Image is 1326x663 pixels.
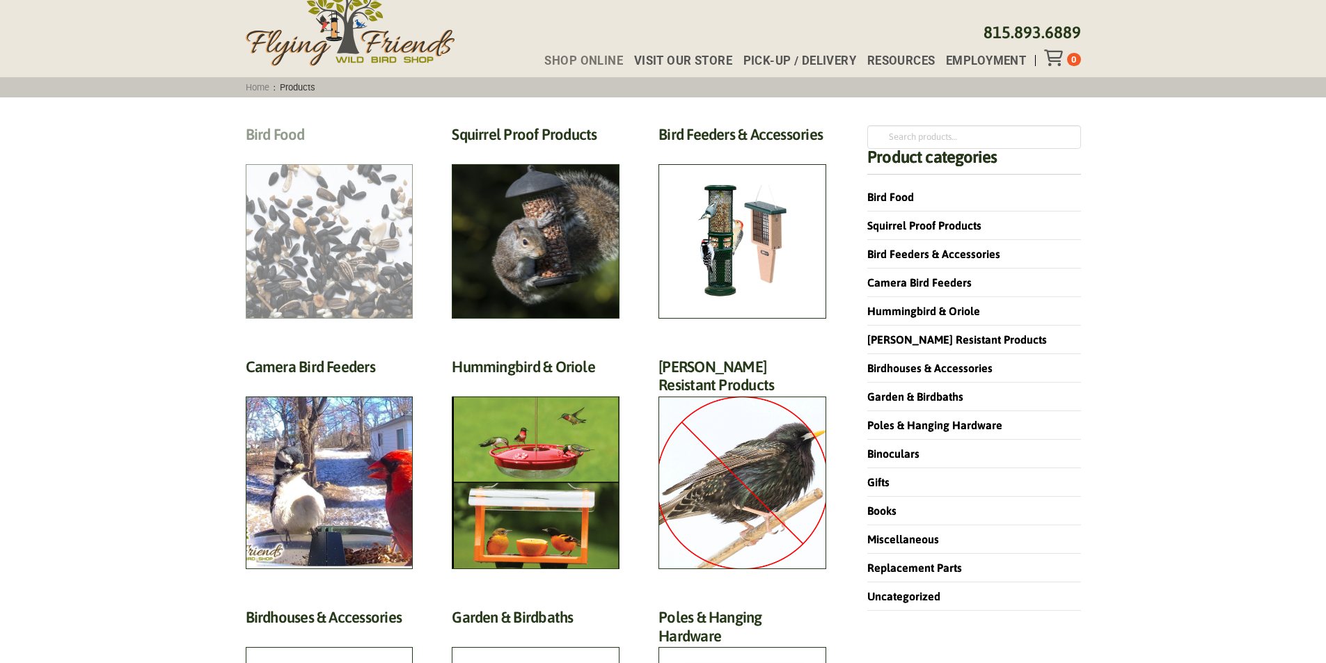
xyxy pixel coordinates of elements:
[867,533,939,545] a: Miscellaneous
[634,55,732,67] span: Visit Our Store
[856,55,935,67] a: Resources
[241,82,320,93] span: :
[946,55,1026,67] span: Employment
[743,55,857,67] span: Pick-up / Delivery
[867,447,919,460] a: Binoculars
[452,125,619,151] h2: Squirrel Proof Products
[1071,54,1076,65] span: 0
[623,55,732,67] a: Visit Our Store
[246,358,413,383] h2: Camera Bird Feeders
[867,561,962,574] a: Replacement Parts
[533,55,622,67] a: Shop Online
[452,358,619,570] a: Visit product category Hummingbird & Oriole
[658,125,826,319] a: Visit product category Bird Feeders & Accessories
[658,358,826,402] h2: [PERSON_NAME] Resistant Products
[867,149,1080,175] h4: Product categories
[246,125,413,319] a: Visit product category Bird Food
[246,358,413,570] a: Visit product category Camera Bird Feeders
[867,590,940,602] a: Uncategorized
[867,191,914,203] a: Bird Food
[867,55,936,67] span: Resources
[452,608,619,634] h2: Garden & Birdbaths
[867,276,972,289] a: Camera Bird Feeders
[544,55,623,67] span: Shop Online
[867,476,890,488] a: Gifts
[867,419,1002,431] a: Poles & Hanging Hardware
[867,248,1000,260] a: Bird Feeders & Accessories
[658,358,826,570] a: Visit product category Starling Resistant Products
[246,125,413,151] h2: Bird Food
[658,125,826,151] h2: Bird Feeders & Accessories
[984,23,1081,42] a: 815.893.6889
[241,82,274,93] a: Home
[867,333,1047,346] a: [PERSON_NAME] Resistant Products
[276,82,320,93] span: Products
[1044,49,1067,66] div: Toggle Off Canvas Content
[867,390,963,403] a: Garden & Birdbaths
[246,608,413,634] h2: Birdhouses & Accessories
[658,608,826,653] h2: Poles & Hanging Hardware
[867,219,981,232] a: Squirrel Proof Products
[867,362,993,374] a: Birdhouses & Accessories
[867,305,980,317] a: Hummingbird & Oriole
[732,55,856,67] a: Pick-up / Delivery
[452,358,619,383] h2: Hummingbird & Oriole
[867,504,897,517] a: Books
[935,55,1026,67] a: Employment
[867,125,1080,149] input: Search products…
[452,125,619,319] a: Visit product category Squirrel Proof Products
